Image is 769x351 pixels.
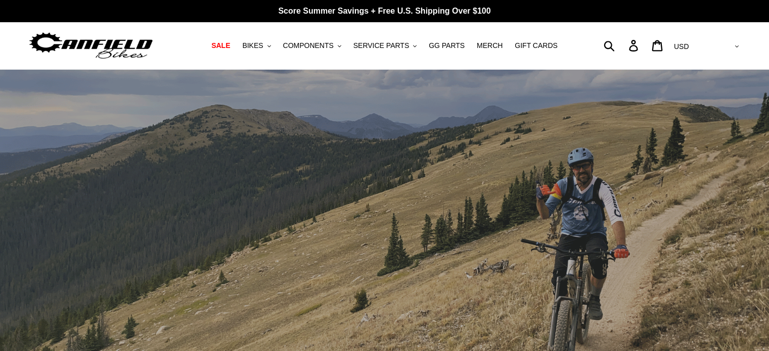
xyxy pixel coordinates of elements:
[211,41,230,50] span: SALE
[472,39,508,53] a: MERCH
[283,41,334,50] span: COMPONENTS
[429,41,465,50] span: GG PARTS
[278,39,346,53] button: COMPONENTS
[353,41,409,50] span: SERVICE PARTS
[609,34,635,57] input: Search
[515,41,558,50] span: GIFT CARDS
[206,39,235,53] a: SALE
[510,39,563,53] a: GIFT CARDS
[28,30,154,62] img: Canfield Bikes
[237,39,276,53] button: BIKES
[242,41,263,50] span: BIKES
[477,41,503,50] span: MERCH
[424,39,470,53] a: GG PARTS
[348,39,422,53] button: SERVICE PARTS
